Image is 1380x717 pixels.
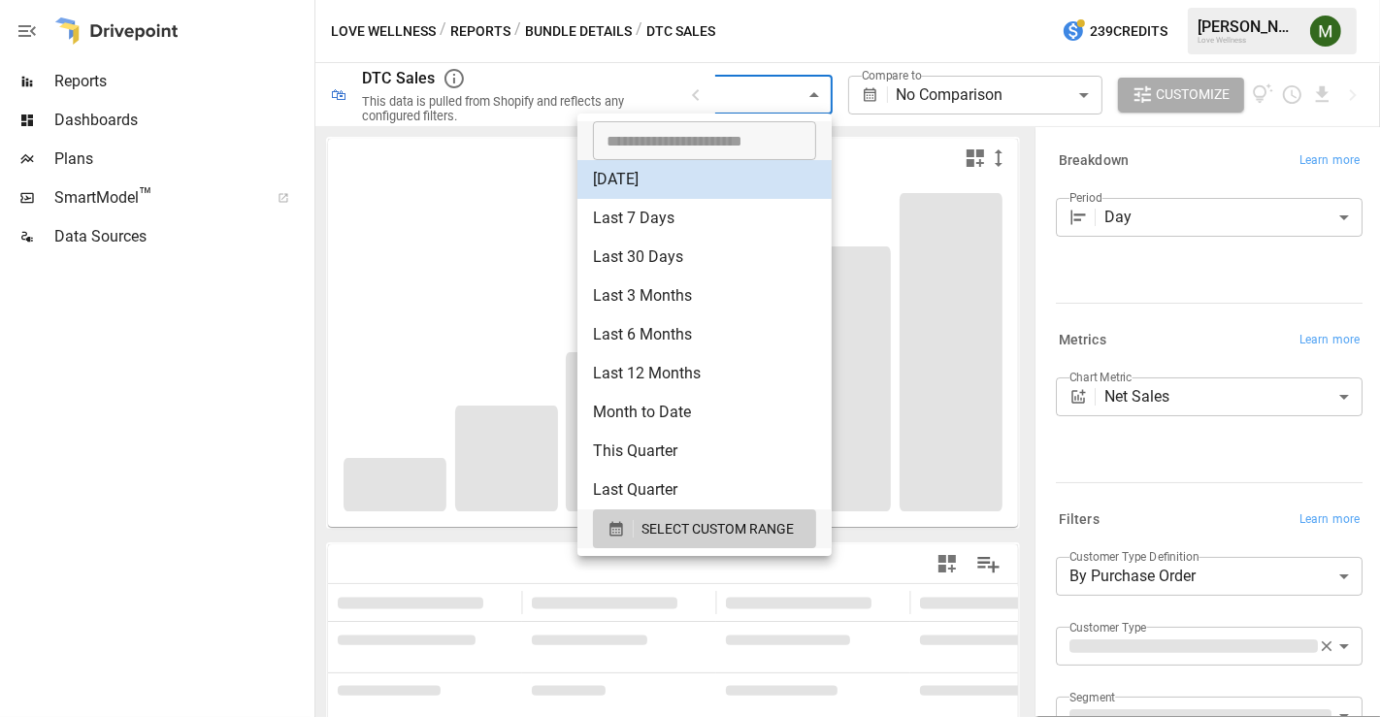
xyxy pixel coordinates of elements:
[577,160,832,199] li: [DATE]
[577,238,832,277] li: Last 30 Days
[577,354,832,393] li: Last 12 Months
[641,517,794,541] span: SELECT CUSTOM RANGE
[577,277,832,315] li: Last 3 Months
[577,471,832,509] li: Last Quarter
[593,509,816,548] button: SELECT CUSTOM RANGE
[577,432,832,471] li: This Quarter
[577,393,832,432] li: Month to Date
[577,199,832,238] li: Last 7 Days
[577,315,832,354] li: Last 6 Months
